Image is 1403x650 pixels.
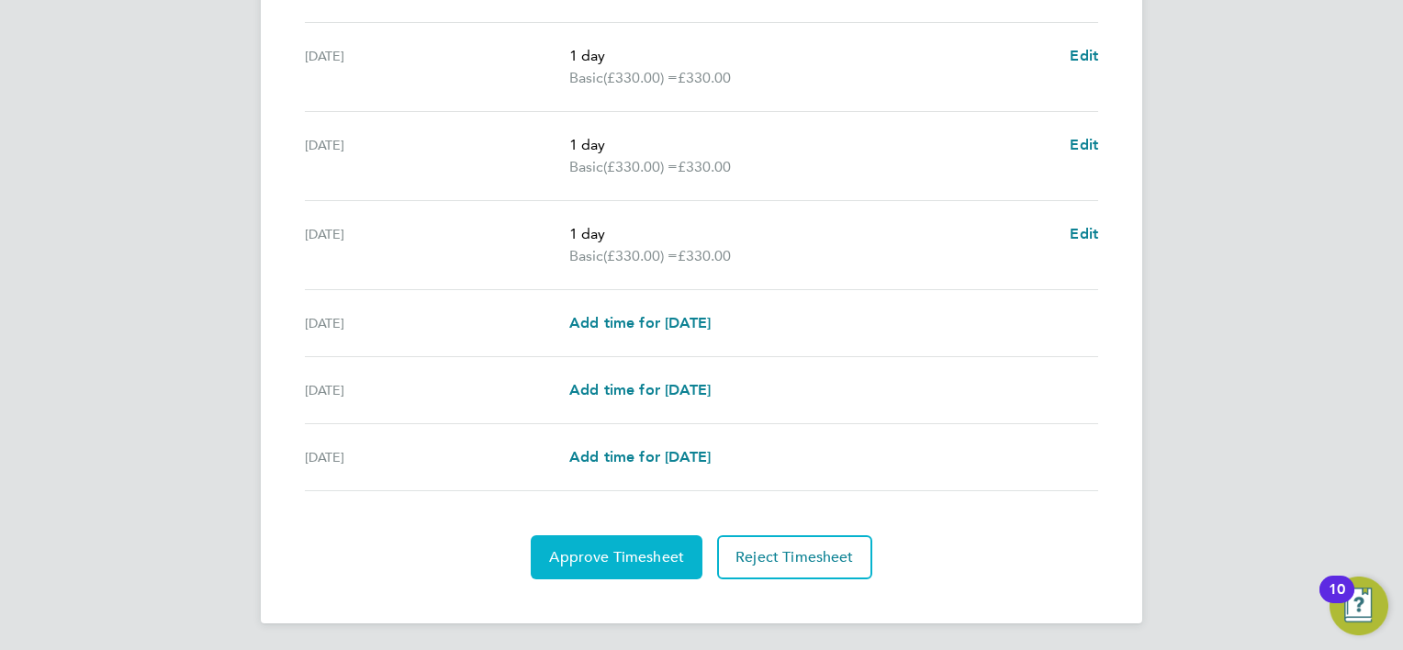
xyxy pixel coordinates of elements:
[305,45,569,89] div: [DATE]
[569,67,603,89] span: Basic
[1070,225,1098,242] span: Edit
[549,548,684,566] span: Approve Timesheet
[569,156,603,178] span: Basic
[569,314,711,331] span: Add time for [DATE]
[569,446,711,468] a: Add time for [DATE]
[735,548,854,566] span: Reject Timesheet
[569,448,711,465] span: Add time for [DATE]
[569,134,1055,156] p: 1 day
[717,535,872,579] button: Reject Timesheet
[569,45,1055,67] p: 1 day
[305,223,569,267] div: [DATE]
[569,381,711,398] span: Add time for [DATE]
[678,158,731,175] span: £330.00
[1070,136,1098,153] span: Edit
[305,446,569,468] div: [DATE]
[603,247,678,264] span: (£330.00) =
[1330,577,1388,635] button: Open Resource Center, 10 new notifications
[1070,223,1098,245] a: Edit
[569,379,711,401] a: Add time for [DATE]
[1070,47,1098,64] span: Edit
[569,245,603,267] span: Basic
[1070,134,1098,156] a: Edit
[531,535,702,579] button: Approve Timesheet
[1329,589,1345,613] div: 10
[1070,45,1098,67] a: Edit
[678,247,731,264] span: £330.00
[305,312,569,334] div: [DATE]
[305,379,569,401] div: [DATE]
[678,69,731,86] span: £330.00
[305,134,569,178] div: [DATE]
[603,69,678,86] span: (£330.00) =
[569,312,711,334] a: Add time for [DATE]
[603,158,678,175] span: (£330.00) =
[569,223,1055,245] p: 1 day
